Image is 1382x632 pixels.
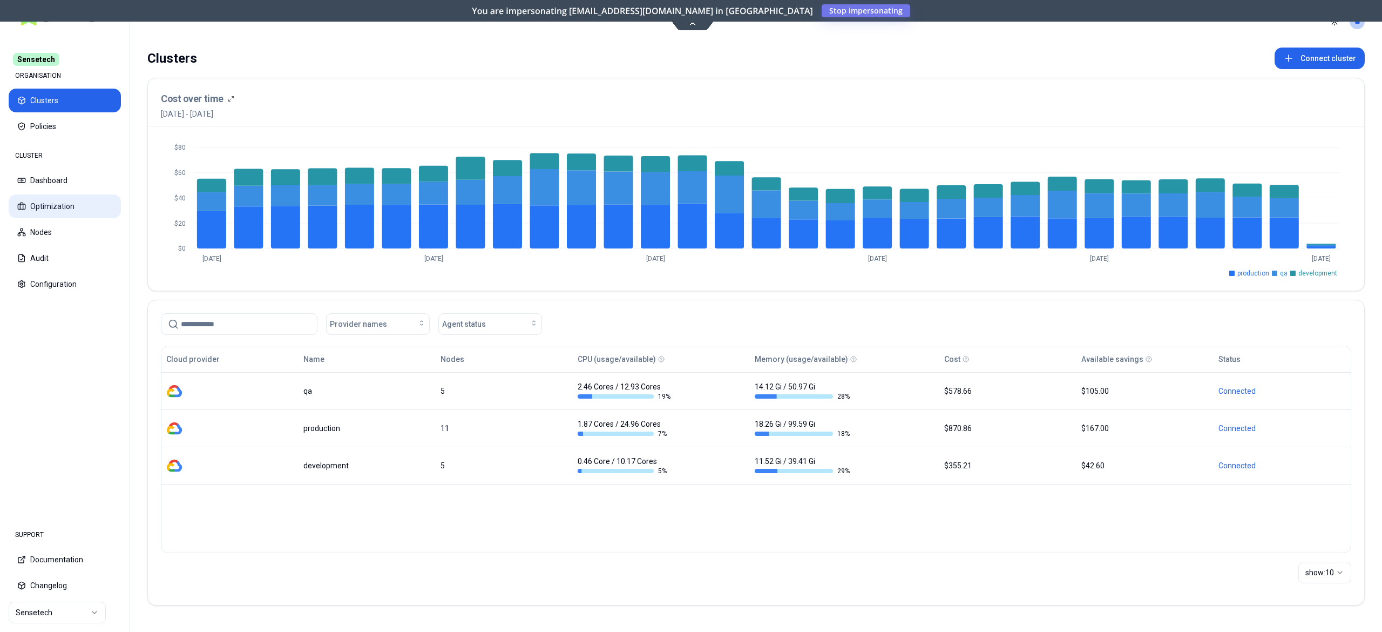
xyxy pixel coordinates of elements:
div: 5 [441,386,568,396]
h3: Cost over time [161,91,223,106]
div: Connected [1218,460,1346,471]
div: development [303,460,431,471]
button: Audit [9,246,121,270]
div: Clusters [147,48,197,69]
div: $167.00 [1081,423,1209,434]
div: 18 % [755,429,850,438]
img: gcp [166,458,182,474]
span: Provider names [330,319,387,330]
span: Sensetech [13,53,59,66]
img: gcp [166,420,182,436]
button: Changelog [9,574,121,597]
div: 18.26 Gi / 99.59 Gi [755,419,850,438]
div: 5 [441,460,568,471]
span: production [1237,269,1269,278]
div: $42.60 [1081,460,1209,471]
div: 14.12 Gi / 50.97 Gi [755,381,850,401]
button: Cloud provider [166,348,220,370]
div: $578.66 [944,386,1072,396]
div: 28 % [755,392,850,401]
tspan: $80 [174,144,186,151]
img: gcp [166,383,182,399]
button: Dashboard [9,169,121,192]
tspan: [DATE] [1090,255,1109,263]
tspan: [DATE] [868,255,887,263]
tspan: $20 [174,220,186,227]
span: [DATE] - [DATE] [161,109,234,119]
button: Agent status [438,313,542,335]
div: 11.52 Gi / 39.41 Gi [755,456,850,475]
div: $870.86 [944,423,1072,434]
div: 2.46 Cores / 12.93 Cores [578,381,673,401]
tspan: [DATE] [424,255,443,263]
div: $105.00 [1081,386,1209,396]
div: 5 % [578,467,673,475]
button: Optimization [9,194,121,218]
button: Clusters [9,89,121,112]
div: 19 % [578,392,673,401]
button: Configuration [9,272,121,296]
span: qa [1280,269,1288,278]
button: Nodes [441,348,464,370]
div: Connected [1218,423,1346,434]
tspan: $0 [178,245,186,252]
button: CPU (usage/available) [578,348,656,370]
button: Name [303,348,324,370]
div: 7 % [578,429,673,438]
div: ORGANISATION [9,65,121,86]
button: Available savings [1081,348,1143,370]
div: Connected [1218,386,1346,396]
span: development [1298,269,1337,278]
div: Status [1218,354,1241,365]
div: production [303,423,431,434]
tspan: [DATE] [202,255,221,263]
button: Nodes [9,220,121,244]
button: Documentation [9,548,121,572]
div: CLUSTER [9,145,121,166]
span: Agent status [442,319,486,330]
div: 0.46 Core / 10.17 Cores [578,456,673,475]
button: Memory (usage/available) [755,348,848,370]
tspan: $60 [174,169,186,177]
div: 1.87 Cores / 24.96 Cores [578,419,673,438]
tspan: $40 [174,194,186,202]
div: SUPPORT [9,524,121,546]
div: qa [303,386,431,396]
tspan: [DATE] [646,255,665,263]
button: Connect cluster [1275,48,1365,69]
button: Provider names [326,313,430,335]
div: 29 % [755,467,850,475]
tspan: [DATE] [1312,255,1331,263]
div: 11 [441,423,568,434]
div: $355.21 [944,460,1072,471]
button: Cost [944,348,960,370]
button: Policies [9,115,121,138]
